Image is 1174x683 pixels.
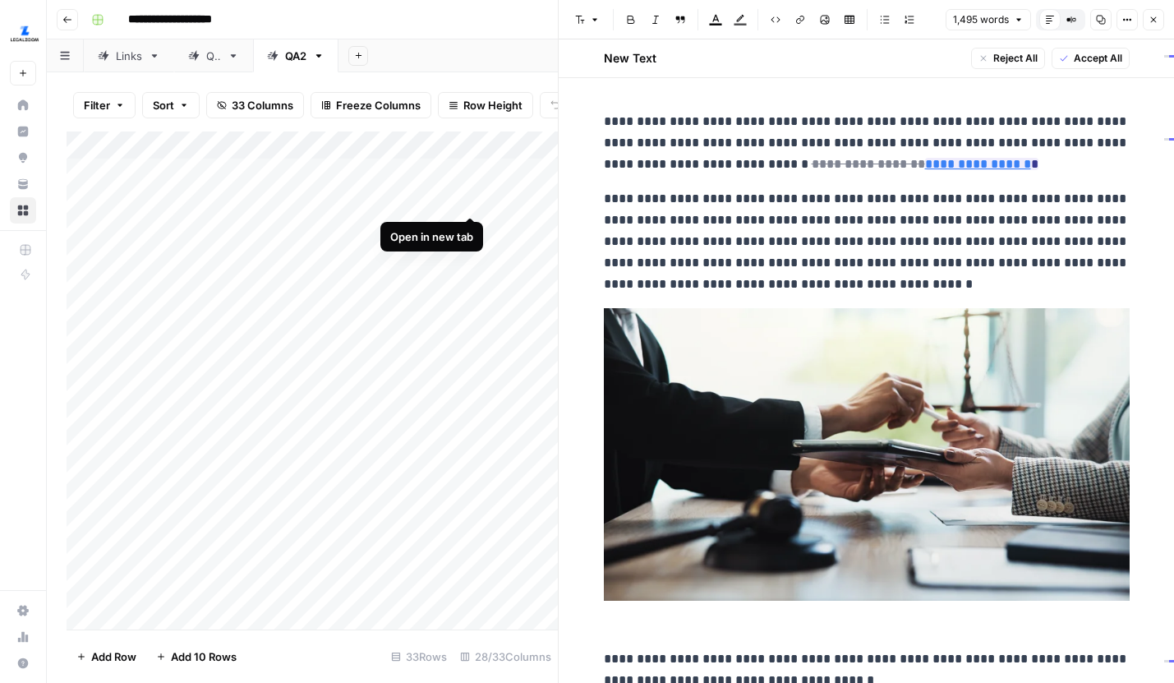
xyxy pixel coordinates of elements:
div: QA [206,48,221,64]
button: Sort [142,92,200,118]
span: 33 Columns [232,97,293,113]
a: QA2 [253,39,338,72]
span: Accept All [1074,51,1122,66]
button: 1,495 words [946,9,1031,30]
span: Sort [153,97,174,113]
button: Workspace: LegalZoom [10,13,36,54]
div: Links [116,48,142,64]
button: Freeze Columns [311,92,431,118]
a: Browse [10,197,36,224]
button: Row Height [438,92,533,118]
span: Reject All [993,51,1038,66]
button: 33 Columns [206,92,304,118]
a: Insights [10,118,36,145]
span: Row Height [463,97,523,113]
div: Open in new tab [390,228,473,245]
span: Add 10 Rows [171,648,237,665]
span: Add Row [91,648,136,665]
img: LegalZoom Logo [10,19,39,48]
div: 33 Rows [384,644,453,670]
button: Accept All [1052,48,1130,69]
a: QA [174,39,253,72]
div: 28/33 Columns [453,644,558,670]
a: Settings [10,598,36,624]
a: Your Data [10,171,36,197]
button: Help + Support [10,650,36,676]
button: Add Row [67,644,146,670]
a: Home [10,92,36,118]
a: Links [84,39,174,72]
span: Freeze Columns [336,97,421,113]
button: Add 10 Rows [146,644,246,670]
span: Filter [84,97,110,113]
a: Usage [10,624,36,650]
span: 1,495 words [953,12,1009,27]
button: Filter [73,92,136,118]
button: Reject All [971,48,1045,69]
h2: New Text [604,50,656,67]
div: QA2 [285,48,306,64]
a: Opportunities [10,145,36,171]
